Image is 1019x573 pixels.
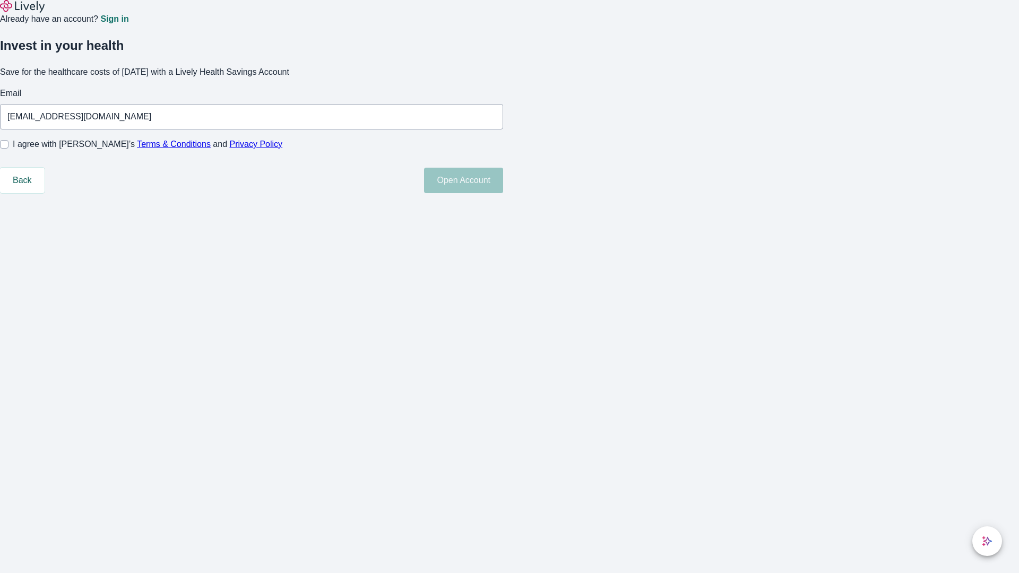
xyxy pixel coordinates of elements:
a: Terms & Conditions [137,140,211,149]
svg: Lively AI Assistant [982,536,992,546]
button: chat [972,526,1002,556]
a: Sign in [100,15,128,23]
a: Privacy Policy [230,140,283,149]
span: I agree with [PERSON_NAME]’s and [13,138,282,151]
